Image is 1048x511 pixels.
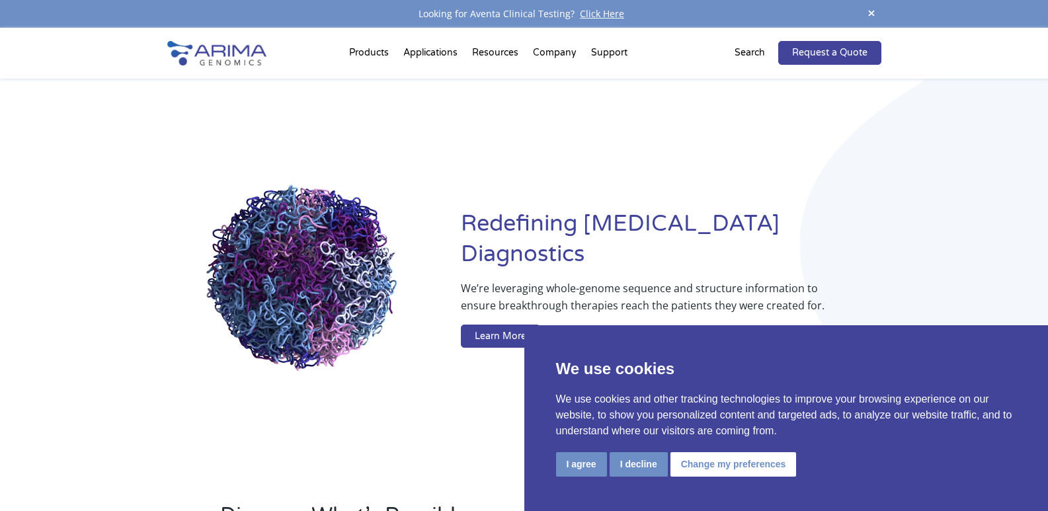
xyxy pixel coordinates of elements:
[778,41,881,65] a: Request a Quote
[982,448,1048,511] iframe: Chat Widget
[575,7,629,20] a: Click Here
[735,44,765,61] p: Search
[556,357,1017,381] p: We use cookies
[461,325,540,348] a: Learn More
[610,452,668,477] button: I decline
[167,5,881,22] div: Looking for Aventa Clinical Testing?
[461,209,881,280] h1: Redefining [MEDICAL_DATA] Diagnostics
[670,452,797,477] button: Change my preferences
[167,41,266,65] img: Arima-Genomics-logo
[556,452,607,477] button: I agree
[461,280,828,325] p: We’re leveraging whole-genome sequence and structure information to ensure breakthrough therapies...
[556,391,1017,439] p: We use cookies and other tracking technologies to improve your browsing experience on our website...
